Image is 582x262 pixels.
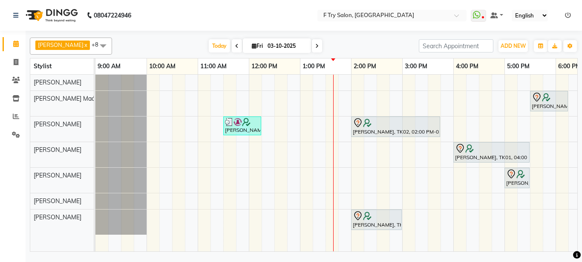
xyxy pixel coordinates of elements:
a: 10:00 AM [147,60,178,73]
input: 2025-10-03 [265,40,308,52]
a: 3:00 PM [403,60,429,73]
div: [PERSON_NAME], TK05, 05:00 PM-05:30 PM, Hair Colour - Root Touch Up (1 inch) [MEDICAL_DATA] Free (F) [505,169,529,187]
span: [PERSON_NAME] Maám [34,95,100,102]
a: 5:00 PM [505,60,532,73]
a: 1:00 PM [300,60,327,73]
span: Today [209,39,230,52]
a: 9:00 AM [95,60,123,73]
span: Stylist [34,62,52,70]
a: 2:00 PM [352,60,378,73]
div: [PERSON_NAME] Yagatia, TK03, 11:30 AM-12:15 PM, Haircut and Hair Styling - Creative Haircut (M) [224,118,260,134]
span: [PERSON_NAME] [38,41,84,48]
span: [PERSON_NAME] [34,213,81,221]
div: [PERSON_NAME], TK01, 04:00 PM-05:30 PM, Hair Colour - Global Ammonia/Ammonia Free Medium (F) [454,143,529,161]
button: ADD NEW [498,40,528,52]
a: 11:00 AM [198,60,229,73]
a: 12:00 PM [249,60,279,73]
span: ADD NEW [501,43,526,49]
span: [PERSON_NAME] [34,197,81,205]
div: [PERSON_NAME], TK04, 02:00 PM-03:00 PM, Facials- Skin Treatments - Lotus Professionals RITUAL FAC... [352,211,401,229]
span: [PERSON_NAME] [34,79,81,86]
span: [PERSON_NAME] [34,146,81,154]
a: x [84,41,87,48]
div: [PERSON_NAME], TK02, 02:00 PM-03:45 PM, Hair Colour - Global-Balayage Medium (F) [352,118,439,136]
span: +8 [92,41,105,48]
b: 08047224946 [94,3,131,27]
span: [PERSON_NAME] [34,172,81,179]
span: Fri [250,43,265,49]
div: [PERSON_NAME], TK05, 05:30 PM-06:15 PM, Package- Lipo (FA,[GEOGRAPHIC_DATA],[GEOGRAPHIC_DATA]) [531,92,567,110]
a: 4:00 PM [454,60,481,73]
img: logo [22,3,80,27]
span: [PERSON_NAME] [34,120,81,128]
input: Search Appointment [419,39,493,52]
